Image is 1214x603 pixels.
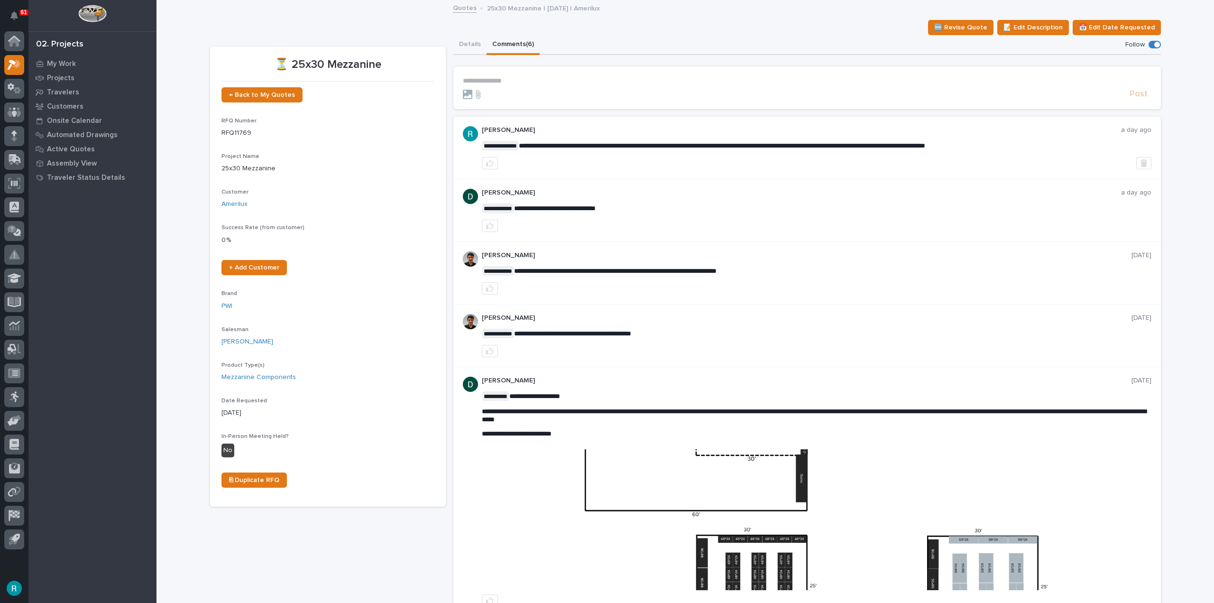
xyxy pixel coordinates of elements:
[1003,22,1063,33] span: 📝 Edit Description
[482,251,1131,260] p: [PERSON_NAME]
[36,39,83,50] div: 02. Projects
[221,58,434,72] p: ⏳ 25x30 Mezzanine
[4,578,24,598] button: users-avatar
[463,377,478,392] img: ACg8ocJgdhFn4UJomsYM_ouCmoNuTXbjHW0N3LU2ED0DpQ4pt1V6hA=s96-c
[221,87,303,102] a: ← Back to My Quotes
[221,128,434,138] p: RFQ11769
[28,156,156,170] a: Assembly View
[1079,22,1155,33] span: 📅 Edit Date Requested
[47,159,97,168] p: Assembly View
[47,174,125,182] p: Traveler Status Details
[1130,89,1148,100] span: Post
[221,235,434,245] p: 0 %
[934,22,987,33] span: 🆕 Revise Quote
[28,113,156,128] a: Onsite Calendar
[221,408,434,418] p: [DATE]
[221,398,267,404] span: Date Requested
[221,473,287,488] a: ⎘ Duplicate RFQ
[229,264,279,271] span: + Add Customer
[487,2,600,13] p: 25x30 Mezzanine | [DATE] | Amerilux
[28,99,156,113] a: Customers
[221,154,259,159] span: Project Name
[78,5,106,22] img: Workspace Logo
[221,327,248,333] span: Salesman
[221,164,434,174] p: 25x30 Mezzanine
[28,71,156,85] a: Projects
[453,2,477,13] a: Quotes
[221,189,248,195] span: Customer
[1125,41,1145,49] p: Follow
[229,92,295,98] span: ← Back to My Quotes
[482,126,1121,134] p: [PERSON_NAME]
[221,199,248,209] a: Amerilux
[997,20,1069,35] button: 📝 Edit Description
[482,157,498,169] button: like this post
[47,102,83,111] p: Customers
[221,225,304,231] span: Success Rate (from customer)
[229,477,279,483] span: ⎘ Duplicate RFQ
[28,170,156,185] a: Traveler Status Details
[463,251,478,267] img: AOh14Gjx62Rlbesu-yIIyH4c_jqdfkUZL5_Os84z4H1p=s96-c
[221,260,287,275] a: + Add Customer
[463,314,478,329] img: AOh14Gjx62Rlbesu-yIIyH4c_jqdfkUZL5_Os84z4H1p=s96-c
[1126,89,1151,100] button: Post
[47,88,79,97] p: Travelers
[221,444,234,457] div: No
[47,145,95,154] p: Active Quotes
[221,434,289,439] span: In-Person Meeting Held?
[463,189,478,204] img: ACg8ocJgdhFn4UJomsYM_ouCmoNuTXbjHW0N3LU2ED0DpQ4pt1V6hA=s96-c
[28,56,156,71] a: My Work
[463,126,478,141] img: ACg8ocLIQ8uTLu8xwXPI_zF_j4cWilWA_If5Zu0E3tOGGkFk=s96-c
[4,6,24,26] button: Notifications
[453,35,487,55] button: Details
[1073,20,1161,35] button: 📅 Edit Date Requested
[221,301,232,311] a: PWI
[47,131,118,139] p: Automated Drawings
[1131,251,1151,260] p: [DATE]
[482,377,1131,385] p: [PERSON_NAME]
[1136,157,1151,169] button: Delete post
[1131,314,1151,322] p: [DATE]
[482,282,498,295] button: like this post
[28,128,156,142] a: Automated Drawings
[28,85,156,99] a: Travelers
[482,189,1121,197] p: [PERSON_NAME]
[47,60,76,68] p: My Work
[482,314,1131,322] p: [PERSON_NAME]
[482,220,498,232] button: like this post
[221,118,257,124] span: RFQ Number
[47,117,102,125] p: Onsite Calendar
[482,345,498,357] button: like this post
[221,337,273,347] a: [PERSON_NAME]
[221,291,237,297] span: Brand
[1121,126,1151,134] p: a day ago
[1121,189,1151,197] p: a day ago
[221,372,296,382] a: Mezzanine Components
[487,35,540,55] button: Comments (6)
[21,9,27,16] p: 61
[928,20,993,35] button: 🆕 Revise Quote
[1131,377,1151,385] p: [DATE]
[221,362,265,368] span: Product Type(s)
[28,142,156,156] a: Active Quotes
[12,11,24,27] div: Notifications61
[47,74,74,83] p: Projects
